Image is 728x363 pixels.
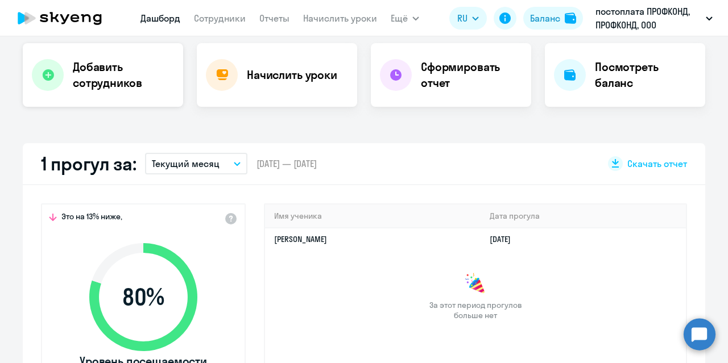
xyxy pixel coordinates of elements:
h4: Посмотреть баланс [595,59,696,91]
span: За этот период прогулов больше нет [428,300,523,320]
h2: 1 прогул за: [41,152,136,175]
span: [DATE] — [DATE] [257,157,317,170]
button: Балансbalance [523,7,583,30]
button: Ещё [391,7,419,30]
a: Начислить уроки [303,12,377,24]
img: balance [565,12,576,24]
p: Текущий месяц [152,157,220,170]
a: [DATE] [490,234,520,244]
span: Скачать отчет [627,157,687,170]
img: congrats [464,273,487,295]
button: Текущий месяц [145,153,247,174]
th: Имя ученика [265,205,481,228]
p: постоплата ПРОФКОНД, ПРОФКОНД, ООО [595,5,701,32]
span: RU [457,11,468,25]
div: Баланс [530,11,560,25]
a: Отчеты [259,12,289,24]
a: Дашборд [140,12,180,24]
button: RU [449,7,487,30]
span: Это на 13% ниже, [61,211,122,225]
span: 80 % [78,283,209,311]
h4: Сформировать отчет [421,59,522,91]
h4: Добавить сотрудников [73,59,174,91]
h4: Начислить уроки [247,67,337,83]
a: [PERSON_NAME] [274,234,327,244]
a: Сотрудники [194,12,246,24]
th: Дата прогула [481,205,686,228]
span: Ещё [391,11,408,25]
button: постоплата ПРОФКОНД, ПРОФКОНД, ООО [590,5,718,32]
